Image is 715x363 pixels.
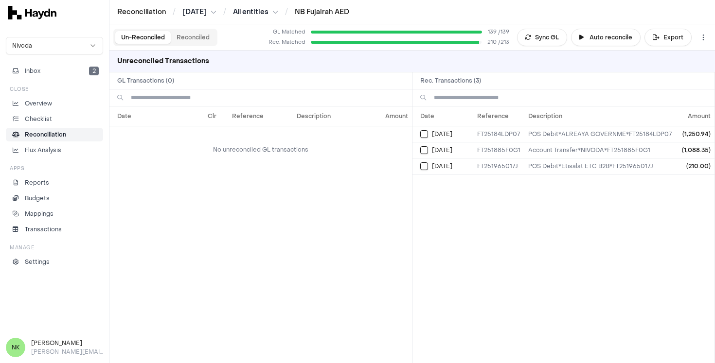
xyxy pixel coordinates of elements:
[6,97,103,110] a: Overview
[295,7,349,17] a: NB Fujairah AED
[283,7,290,17] span: /
[171,7,178,17] span: /
[109,106,196,126] th: Date
[487,38,509,47] span: 210 / 213
[266,38,305,47] div: Rec. Matched
[473,158,524,174] td: FT251965017J
[25,67,40,75] span: Inbox
[6,191,103,205] a: Budgets
[432,146,452,154] span: [DATE]
[473,126,524,142] td: FT25184LDP07
[182,7,216,17] button: [DATE]
[517,29,567,46] button: Sync GL
[676,106,715,126] th: Amount
[233,7,278,17] button: All entities
[25,99,52,108] p: Overview
[432,130,452,138] span: [DATE]
[644,29,692,46] button: Export
[6,112,103,126] a: Checklist
[6,207,103,221] a: Mappings
[25,178,49,187] p: Reports
[10,165,24,172] h3: Apps
[117,7,166,17] a: Reconciliation
[233,7,268,17] span: All entities
[420,162,428,170] button: Select reconciliation transaction 34877
[488,28,509,36] span: 139 / 139
[25,115,52,123] p: Checklist
[25,146,61,155] p: Flux Analysis
[31,347,103,356] p: [PERSON_NAME][EMAIL_ADDRESS][DOMAIN_NAME]
[89,67,99,75] span: 2
[524,106,676,126] th: Description
[412,106,474,126] th: Date
[8,6,56,19] img: svg+xml,%3c
[25,194,50,203] p: Budgets
[412,72,715,89] h2: Rec. Transactions ( 3 )
[524,142,676,158] td: Account Transfer*NIVODA*FT251885F0G1
[432,162,452,170] span: [DATE]
[676,126,715,142] td: (1,250.94)
[6,338,25,357] span: NK
[524,126,676,142] td: POS Debit*ALREAYA GOVERNME*FT25184LDP07
[10,244,34,251] h3: Manage
[473,142,524,158] td: FT251885F0G1
[109,72,412,89] h2: GL Transactions ( 0 )
[25,209,54,218] p: Mappings
[115,31,171,44] button: Un-Reconciled
[25,258,50,266] p: Settings
[266,28,305,36] span: GL Matched
[420,130,428,138] button: Select reconciliation transaction 34806
[10,86,29,93] h3: Close
[473,106,524,126] th: Reference
[293,106,357,126] th: Description
[6,128,103,141] a: Reconciliation
[524,158,676,174] td: POS Debit*Etisalat ETC B2B*FT251965017J
[571,29,641,46] button: Auto reconcile
[6,176,103,190] a: Reports
[109,126,412,173] td: No unreconciled GL transactions
[6,255,103,269] a: Settings
[109,51,217,72] h3: Unreconciled Transactions
[171,31,215,44] button: Reconciled
[31,339,103,347] h3: [PERSON_NAME]
[182,7,207,17] span: [DATE]
[25,130,66,139] p: Reconciliation
[196,106,229,126] th: Clr
[6,64,103,78] button: Inbox2
[6,223,103,236] a: Transactions
[228,106,293,126] th: Reference
[357,106,411,126] th: Amount
[6,143,103,157] a: Flux Analysis
[676,158,715,174] td: (210.00)
[25,225,62,234] p: Transactions
[420,146,428,154] button: Select reconciliation transaction 34831
[676,142,715,158] td: (1,088.35)
[117,7,349,17] nav: breadcrumb
[221,7,228,17] span: /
